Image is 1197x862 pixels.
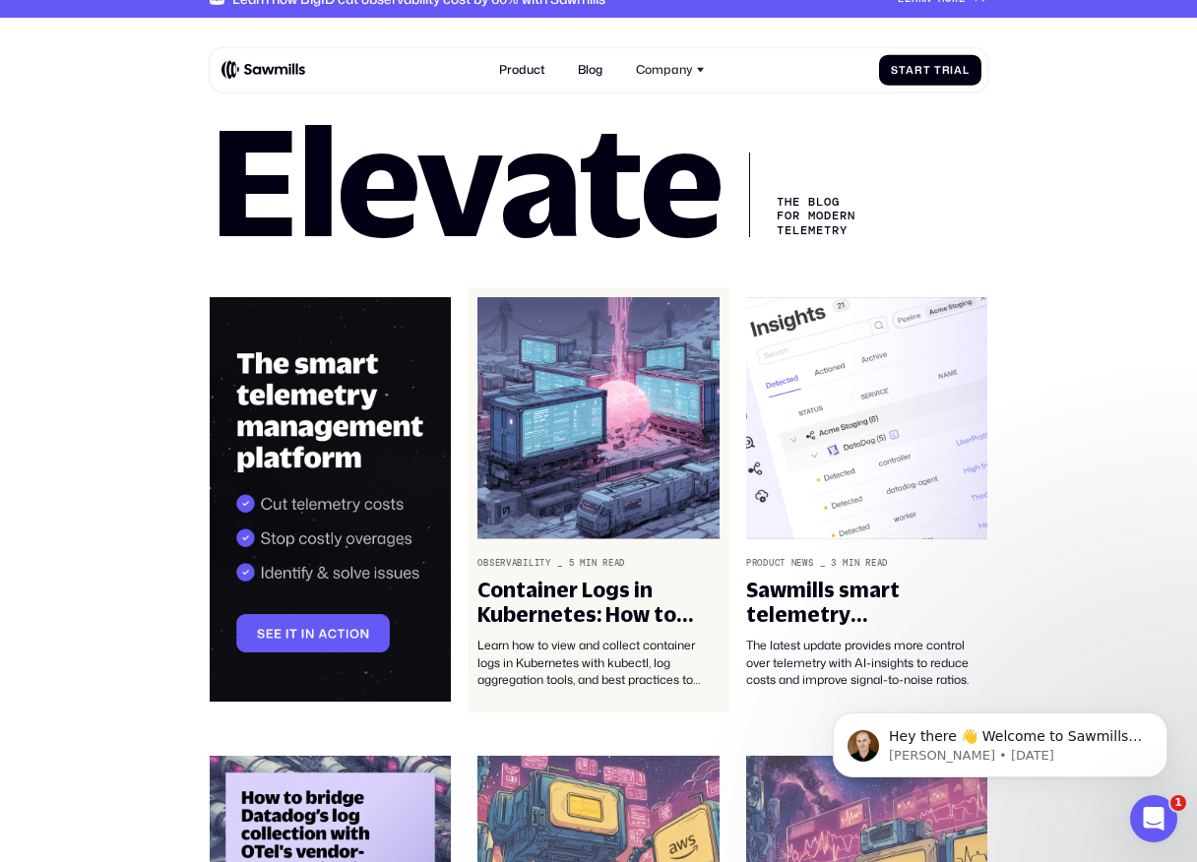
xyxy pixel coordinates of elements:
[477,637,719,687] div: Learn how to view and collect container logs in Kubernetes with kubectl, log aggregation tools, a...
[843,558,888,569] div: min read
[749,153,869,238] div: The Blog for Modern telemetry
[477,578,719,627] div: Container Logs in Kubernetes: How to View and Collect Them
[636,63,693,78] div: Company
[1130,795,1177,842] iframe: Intercom live chat
[569,558,575,569] div: 5
[210,122,723,237] h1: Elevate
[934,63,942,76] span: T
[746,578,987,627] div: Sawmills smart telemetry management just got smarter
[950,63,954,76] span: i
[906,63,914,76] span: a
[626,53,713,86] div: Company
[580,558,625,569] div: min read
[468,287,729,712] a: Observability_5min readContainer Logs in Kubernetes: How to View and Collect ThemLearn how to vie...
[954,63,963,76] span: a
[831,558,837,569] div: 3
[735,287,997,712] a: Product News_3min readSawmills smart telemetry management just got smarterThe latest update provi...
[942,63,951,76] span: r
[803,671,1197,809] iframe: Intercom notifications message
[1170,795,1186,811] span: 1
[963,63,970,76] span: l
[820,558,826,569] div: _
[490,53,554,86] a: Product
[569,53,611,86] a: Blog
[914,63,923,76] span: r
[746,637,987,687] div: The latest update provides more control over telemetry with AI-insights to reduce costs and impro...
[746,558,814,569] div: Product News
[923,63,931,76] span: t
[899,63,907,76] span: t
[891,63,899,76] span: S
[879,54,982,85] a: StartTrial
[557,558,563,569] div: _
[477,558,550,569] div: Observability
